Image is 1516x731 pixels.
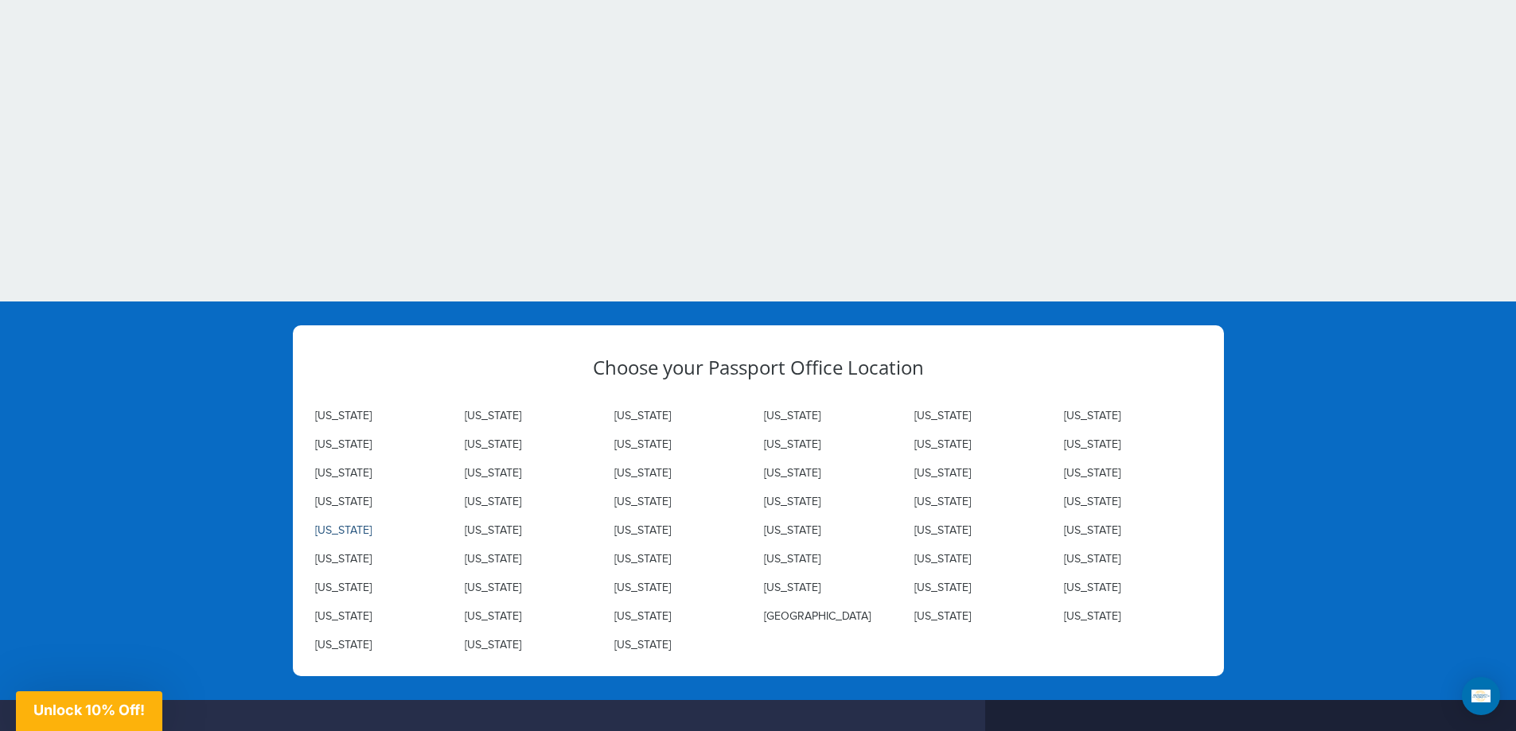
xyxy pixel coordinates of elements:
a: [US_STATE] [764,410,820,422]
div: Unlock 10% Off! [16,691,162,731]
a: [US_STATE] [614,524,671,537]
a: [US_STATE] [1064,610,1120,623]
a: [US_STATE] [315,496,372,508]
a: [US_STATE] [764,496,820,508]
a: [US_STATE] [614,410,671,422]
a: [US_STATE] [614,496,671,508]
a: [US_STATE] [465,438,521,451]
a: [US_STATE] [315,581,372,594]
a: [US_STATE] [764,438,820,451]
a: [US_STATE] [914,610,971,623]
a: [US_STATE] [315,610,372,623]
a: [US_STATE] [1064,410,1120,422]
a: [US_STATE] [1064,524,1120,537]
a: [US_STATE] [1064,553,1120,566]
a: [US_STATE] [914,496,971,508]
a: [US_STATE] [465,553,521,566]
a: [GEOGRAPHIC_DATA] [764,610,871,623]
a: [US_STATE] [614,581,671,594]
a: [US_STATE] [614,467,671,480]
a: [US_STATE] [465,467,521,480]
a: [US_STATE] [914,581,971,594]
a: [US_STATE] [914,467,971,480]
span: Unlock 10% Off! [33,702,145,718]
a: [US_STATE] [465,496,521,508]
a: [US_STATE] [914,524,971,537]
a: [US_STATE] [764,524,820,537]
a: [US_STATE] [614,639,671,651]
a: [US_STATE] [315,410,372,422]
a: [US_STATE] [1064,496,1120,508]
a: [US_STATE] [315,639,372,651]
a: [US_STATE] [465,524,521,537]
a: [US_STATE] [315,524,372,537]
a: [US_STATE] [914,410,971,422]
a: [US_STATE] [1064,467,1120,480]
a: [US_STATE] [1064,581,1120,594]
a: [US_STATE] [764,553,820,566]
a: [US_STATE] [315,553,372,566]
a: [US_STATE] [1064,438,1120,451]
a: [US_STATE] [465,410,521,422]
a: [US_STATE] [914,553,971,566]
a: [US_STATE] [614,610,671,623]
a: [US_STATE] [465,581,521,594]
a: [US_STATE] [465,639,521,651]
div: Open Intercom Messenger [1462,677,1500,715]
a: [US_STATE] [764,467,820,480]
a: [US_STATE] [764,581,820,594]
a: [US_STATE] [315,438,372,451]
a: [US_STATE] [315,467,372,480]
a: [US_STATE] [914,438,971,451]
a: [US_STATE] [465,610,521,623]
a: [US_STATE] [614,553,671,566]
a: [US_STATE] [614,438,671,451]
h3: Choose your Passport Office Location [309,357,1208,378]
